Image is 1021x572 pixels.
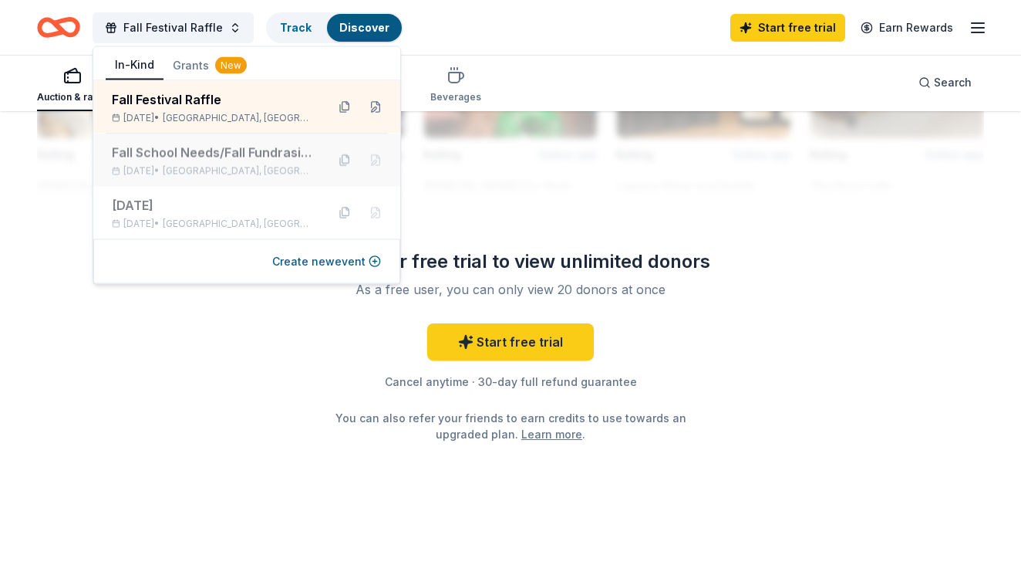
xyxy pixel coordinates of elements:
div: Fall Festival Raffle [112,90,314,109]
a: Earn Rewards [851,14,962,42]
div: [DATE] • [112,218,314,230]
div: As a free user, you can only view 20 donors at once [307,280,714,299]
div: You can also refer your friends to earn credits to use towards an upgraded plan. . [332,410,689,442]
div: Cancel anytime · 30-day full refund guarantee [288,373,733,391]
button: In-Kind [106,51,163,80]
button: Beverages [430,60,481,111]
a: Track [280,21,312,34]
span: Fall Festival Raffle [123,19,223,37]
a: Discover [339,21,389,34]
button: Auction & raffle [37,60,107,111]
button: Create newevent [272,252,381,271]
button: Grants [163,52,256,80]
div: [DATE] • [112,112,314,124]
a: Start free trial [730,14,845,42]
div: [DATE] [112,196,314,215]
button: TrackDiscover [266,12,403,43]
div: New [215,57,247,74]
a: Start free trial [427,323,594,360]
div: Beverages [430,91,481,103]
div: [DATE] • [112,165,314,178]
a: Home [37,9,80,46]
span: Search [934,73,972,92]
span: [GEOGRAPHIC_DATA], [GEOGRAPHIC_DATA] [163,112,314,124]
div: Claim your free trial to view unlimited donors [288,249,733,274]
span: [GEOGRAPHIC_DATA], [GEOGRAPHIC_DATA] [163,165,314,178]
span: [GEOGRAPHIC_DATA], [GEOGRAPHIC_DATA] [163,218,314,230]
a: Learn more [521,426,582,442]
button: Search [906,67,984,98]
div: Auction & raffle [37,91,107,103]
button: Fall Festival Raffle [93,12,254,43]
div: Fall School Needs/Fall Fundrasing Raffle [112,144,314,162]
